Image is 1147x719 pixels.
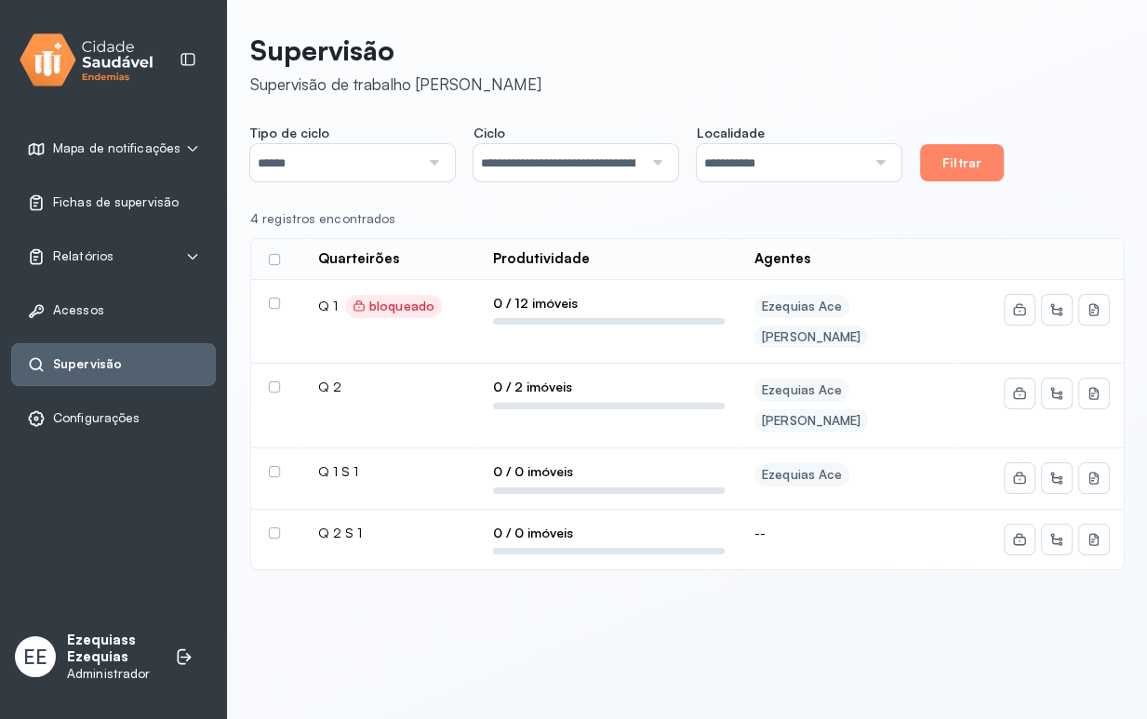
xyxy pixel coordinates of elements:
div: bloqueado [353,299,434,314]
p: Ezequiass Ezequias [67,632,156,667]
div: Ezequias Ace [762,467,842,483]
a: Supervisão [27,355,200,374]
div: Ezequias Ace [762,299,842,314]
div: 4 registros encontrados [250,211,1110,227]
span: 0 / 12 imóveis [493,295,725,312]
span: Supervisão [53,356,122,372]
div: Produtividade [493,250,590,268]
a: Configurações [27,409,200,428]
span: Ciclo [473,125,505,141]
span: Localidade [697,125,765,141]
div: Ezequias Ace [762,382,842,398]
p: Administrador [67,666,156,682]
img: logo.svg [20,30,153,90]
div: Quarteirões [318,250,399,268]
a: Fichas de supervisão [27,193,200,212]
div: Supervisão de trabalho [PERSON_NAME] [250,74,541,94]
span: Tipo de ciclo [250,125,329,141]
p: Supervisão [250,33,541,67]
span: Mapa de notificações [53,140,180,156]
button: Filtrar [920,144,1004,181]
span: Relatórios [53,248,113,264]
span: Configurações [53,410,140,426]
div: Q 2 [318,379,463,395]
span: EE [23,645,47,669]
div: -- [754,525,943,541]
span: Fichas de supervisão [53,194,179,210]
div: Q 1 S 1 [318,463,463,480]
div: Q 2 S 1 [318,525,463,541]
a: Acessos [27,301,200,320]
div: Agentes [754,250,810,268]
div: [PERSON_NAME] [762,329,860,345]
span: 0 / 0 imóveis [493,463,725,480]
span: 0 / 2 imóveis [493,379,725,395]
span: Acessos [53,302,104,318]
div: [PERSON_NAME] [762,413,860,429]
span: 0 / 0 imóveis [493,525,725,541]
div: Q 1 [318,295,463,318]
